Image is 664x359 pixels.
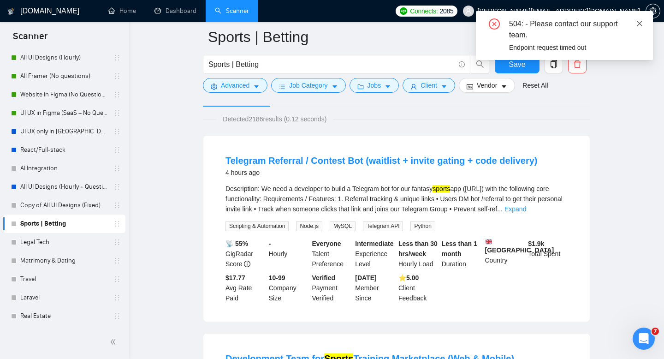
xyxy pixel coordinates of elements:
b: Less than 1 month [442,240,477,257]
div: Avg Rate Paid [224,273,267,303]
span: search [471,60,489,68]
span: close-circle [489,18,500,30]
span: holder [113,183,121,191]
div: Endpoint request timed out [509,42,642,53]
b: 10-99 [269,274,285,281]
a: Real Estate [20,307,108,325]
span: Node.js [296,221,322,231]
a: Travel [20,270,108,288]
a: React/Full-stack [20,141,108,159]
a: Copy of All UI Designs (Fixed) [20,196,108,215]
b: Less than 30 hrs/week [398,240,438,257]
span: 2085 [440,6,454,16]
a: All UI Designs (Hourly) [20,48,108,67]
span: Vendor [477,80,497,90]
span: double-left [110,337,119,347]
span: holder [113,146,121,154]
div: Talent Preference [310,239,354,269]
span: caret-down [501,83,507,90]
span: holder [113,294,121,301]
div: 4 hours ago [225,167,537,178]
b: $ 1.9k [528,240,544,247]
a: Reset All [522,80,548,90]
a: Expand [504,205,526,213]
input: Scanner name... [208,25,571,48]
img: 🇬🇧 [486,239,492,245]
img: logo [8,4,14,19]
button: idcardVendorcaret-down [459,78,515,93]
a: searchScanner [215,7,249,15]
img: upwork-logo.png [400,7,407,15]
a: dashboardDashboard [154,7,196,15]
input: Search Freelance Jobs... [208,59,455,70]
a: All UI Designs (Hourly + Questions) [20,178,108,196]
span: MySQL [330,221,356,231]
span: Jobs [368,80,381,90]
span: idcard [467,83,473,90]
a: UI UX in Figma (SaaS + No Questions) [20,104,108,122]
span: Connects: [410,6,438,16]
mark: sports [433,185,450,192]
span: holder [113,72,121,80]
b: Everyone [312,240,341,247]
b: Verified [312,274,336,281]
span: holder [113,91,121,98]
span: caret-down [385,83,391,90]
span: holder [113,275,121,283]
span: caret-down [332,83,338,90]
b: [GEOGRAPHIC_DATA] [485,239,554,254]
span: holder [113,220,121,227]
a: Legal Tech [20,233,108,251]
span: Python [410,221,435,231]
div: Client Feedback [397,273,440,303]
span: holder [113,257,121,264]
a: AI Integration [20,159,108,178]
span: user [410,83,417,90]
a: UI UX only in [GEOGRAPHIC_DATA] [20,122,108,141]
a: Telegram Referral / Contest Bot (waitlist + invite gating + code delivery) [225,156,537,166]
span: setting [211,83,217,90]
span: holder [113,202,121,209]
span: Telegram API [363,221,403,231]
b: - [269,240,271,247]
span: info-circle [244,261,250,267]
button: barsJob Categorycaret-down [271,78,345,93]
span: Job Category [289,80,327,90]
button: settingAdvancedcaret-down [203,78,267,93]
button: folderJobscaret-down [350,78,399,93]
a: Website in Figma (No Questions) [20,85,108,104]
span: ... [497,205,503,213]
span: bars [279,83,285,90]
div: Hourly Load [397,239,440,269]
span: Scripting & Automation [225,221,289,231]
span: setting [646,7,660,15]
span: Scanner [6,30,55,49]
b: ⭐️ 5.00 [398,274,419,281]
a: Laravel [20,288,108,307]
b: 📡 55% [225,240,248,247]
div: Duration [440,239,483,269]
b: Intermediate [355,240,393,247]
button: search [471,55,489,73]
span: holder [113,128,121,135]
iframe: Intercom live chat [633,328,655,350]
a: Sports | Betting [20,215,108,233]
span: holder [113,312,121,320]
a: All Framer (No questions) [20,67,108,85]
span: holder [113,54,121,61]
b: [DATE] [355,274,376,281]
div: Total Spent [526,239,569,269]
div: Member Since [353,273,397,303]
div: Experience Level [353,239,397,269]
b: $17.77 [225,274,245,281]
div: Payment Verified [310,273,354,303]
span: holder [113,165,121,172]
a: homeHome [108,7,136,15]
button: setting [646,4,660,18]
span: holder [113,109,121,117]
span: caret-down [253,83,260,90]
span: Advanced [221,80,249,90]
span: holder [113,239,121,246]
a: Matrimony & Dating [20,251,108,270]
span: caret-down [441,83,447,90]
